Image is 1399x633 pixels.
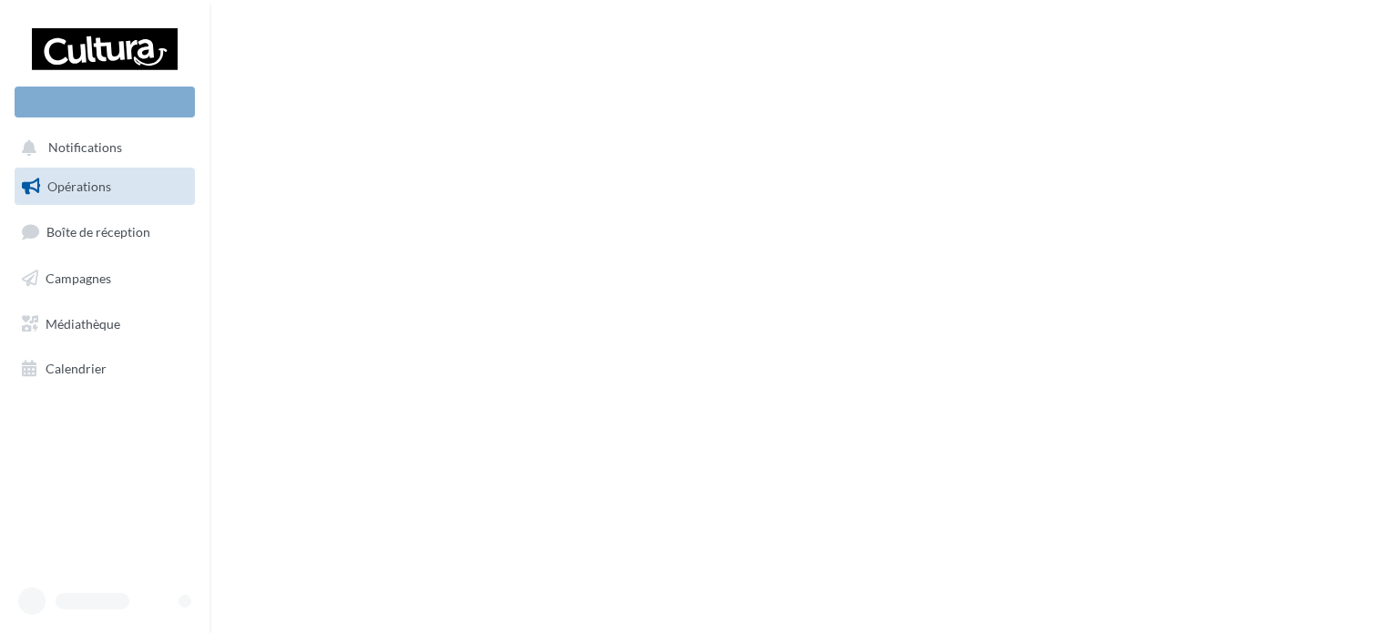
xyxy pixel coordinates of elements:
span: Campagnes [46,271,111,286]
div: Nouvelle campagne [15,87,195,117]
a: Opérations [11,168,199,206]
a: Calendrier [11,350,199,388]
a: Boîte de réception [11,212,199,251]
span: Notifications [48,140,122,156]
span: Opérations [47,179,111,194]
a: Médiathèque [11,305,199,343]
span: Calendrier [46,361,107,376]
span: Médiathèque [46,315,120,331]
span: Boîte de réception [46,224,150,240]
a: Campagnes [11,260,199,298]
